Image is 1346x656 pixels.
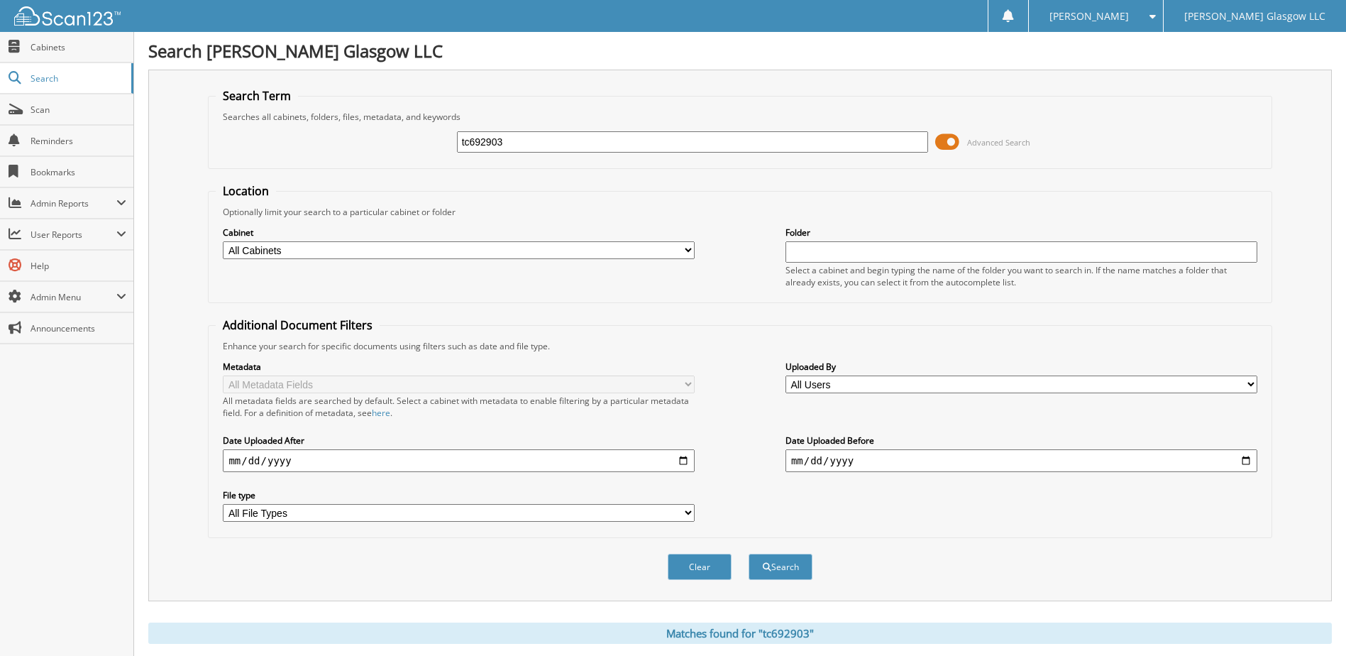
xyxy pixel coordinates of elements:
[216,183,276,199] legend: Location
[1049,12,1129,21] span: [PERSON_NAME]
[785,361,1257,373] label: Uploaded By
[749,554,812,580] button: Search
[223,449,695,472] input: start
[31,135,126,147] span: Reminders
[31,291,116,303] span: Admin Menu
[785,434,1257,447] label: Date Uploaded Before
[216,111,1264,123] div: Searches all cabinets, folders, files, metadata, and keywords
[372,407,390,419] a: here
[31,260,126,272] span: Help
[223,361,695,373] label: Metadata
[216,206,1264,218] div: Optionally limit your search to a particular cabinet or folder
[785,264,1257,288] div: Select a cabinet and begin typing the name of the folder you want to search in. If the name match...
[223,434,695,447] label: Date Uploaded After
[148,623,1332,644] div: Matches found for "tc692903"
[223,226,695,239] label: Cabinet
[785,449,1257,472] input: end
[31,41,126,53] span: Cabinets
[31,197,116,209] span: Admin Reports
[31,322,126,334] span: Announcements
[148,39,1332,62] h1: Search [PERSON_NAME] Glasgow LLC
[223,489,695,501] label: File type
[967,137,1030,148] span: Advanced Search
[216,88,298,104] legend: Search Term
[216,340,1264,352] div: Enhance your search for specific documents using filters such as date and file type.
[1184,12,1325,21] span: [PERSON_NAME] Glasgow LLC
[668,554,732,580] button: Clear
[31,72,124,84] span: Search
[31,104,126,116] span: Scan
[14,6,121,26] img: scan123-logo-white.svg
[223,395,695,419] div: All metadata fields are searched by default. Select a cabinet with metadata to enable filtering b...
[31,229,116,241] span: User Reports
[31,166,126,178] span: Bookmarks
[216,317,380,333] legend: Additional Document Filters
[785,226,1257,239] label: Folder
